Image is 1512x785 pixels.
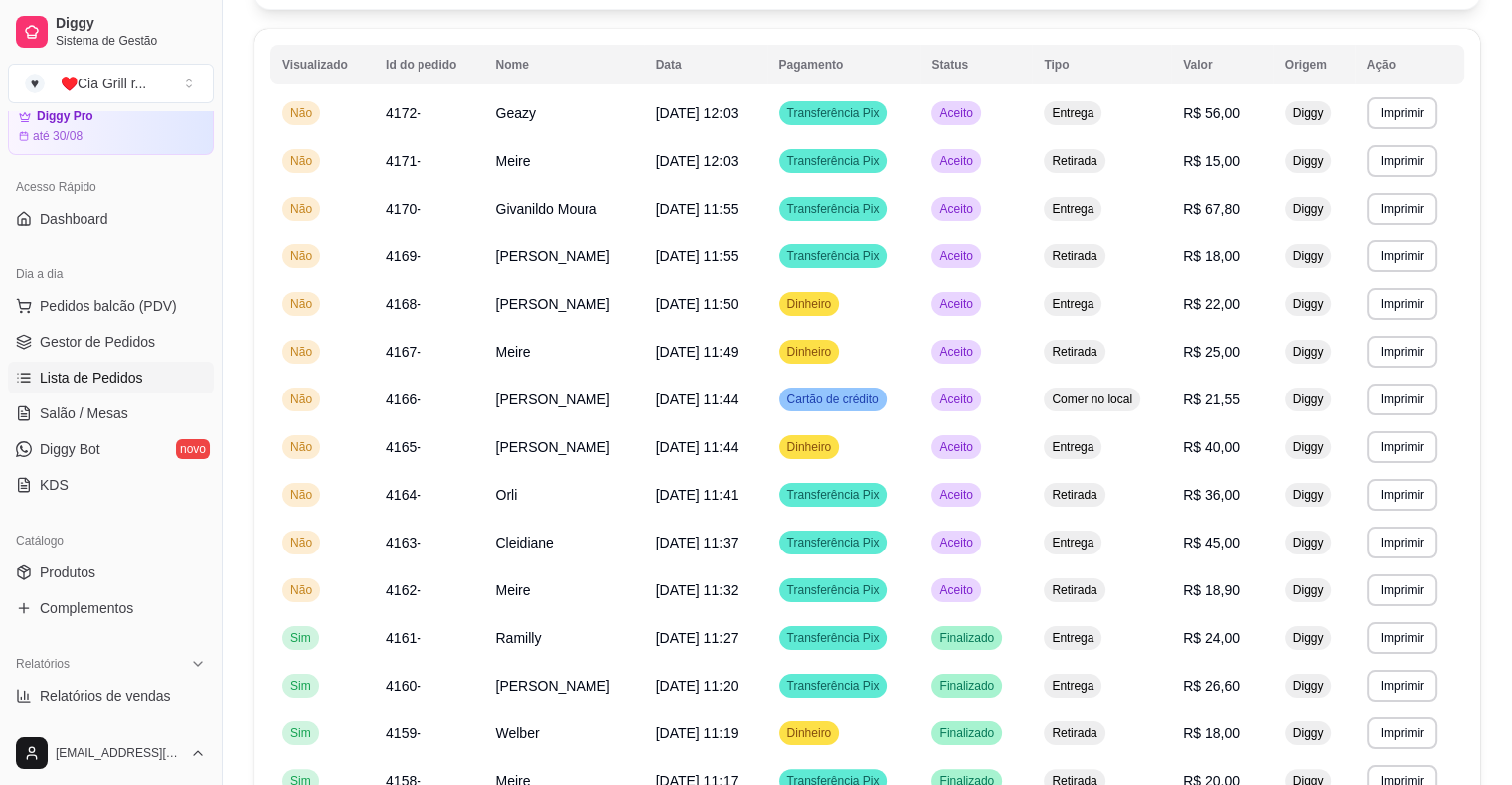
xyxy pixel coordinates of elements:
button: Select a team [8,64,214,103]
button: Imprimir [1367,670,1437,702]
span: Não [286,487,316,503]
span: 4168- [386,296,421,312]
span: Entrega [1048,201,1097,217]
span: Não [286,582,316,598]
span: Relatórios [16,656,70,672]
span: Aceito [935,439,976,455]
span: Não [286,201,316,217]
span: Diggy [1289,725,1328,741]
a: Complementos [8,592,214,624]
span: R$ 18,00 [1183,248,1240,264]
span: Diggy [1289,630,1328,646]
span: Transferência Pix [783,582,884,598]
span: Cleidiane [495,535,553,550]
span: Retirada [1048,487,1100,503]
span: R$ 21,55 [1183,392,1240,407]
span: R$ 15,00 [1183,153,1240,169]
a: KDS [8,469,214,501]
span: Meire [495,153,530,169]
button: Imprimir [1367,193,1437,225]
span: [PERSON_NAME] [495,248,609,264]
span: Dinheiro [783,344,836,360]
span: Aceito [935,582,976,598]
button: Imprimir [1367,479,1437,511]
span: Complementos [40,598,133,618]
span: Transferência Pix [783,248,884,264]
span: Finalizado [935,678,998,694]
button: Imprimir [1367,574,1437,606]
span: Sim [286,630,315,646]
th: Tipo [1032,45,1171,84]
span: Diggy Bot [40,439,100,459]
span: [DATE] 11:27 [656,630,739,646]
span: 4169- [386,248,421,264]
span: Dinheiro [783,439,836,455]
span: Não [286,439,316,455]
span: Givanildo Moura [495,201,596,217]
span: [DATE] 11:19 [656,725,739,741]
span: Transferência Pix [783,535,884,550]
span: KDS [40,475,69,495]
article: até 30/08 [33,128,83,144]
a: Diggy Botnovo [8,433,214,465]
span: Transferência Pix [783,105,884,121]
span: Transferência Pix [783,678,884,694]
a: Lista de Pedidos [8,362,214,393]
span: Diggy [1289,487,1328,503]
span: [DATE] 11:41 [656,487,739,503]
span: R$ 22,00 [1183,296,1240,312]
span: [DATE] 12:03 [656,105,739,121]
span: ♥ [25,74,45,93]
th: Valor [1171,45,1273,84]
span: 4160- [386,678,421,694]
button: Imprimir [1367,431,1437,463]
button: Imprimir [1367,288,1437,320]
div: Catálogo [8,525,214,556]
span: R$ 56,00 [1183,105,1240,121]
span: [PERSON_NAME] [495,439,609,455]
span: Entrega [1048,296,1097,312]
span: Ramilly [495,630,541,646]
span: Não [286,153,316,169]
div: Acesso Rápido [8,171,214,203]
span: Finalizado [935,630,998,646]
a: Relatório de clientes [8,715,214,747]
span: [PERSON_NAME] [495,392,609,407]
span: [DATE] 11:50 [656,296,739,312]
span: Diggy [1289,105,1328,121]
a: Salão / Mesas [8,397,214,429]
span: Diggy [1289,296,1328,312]
span: Meire [495,344,530,360]
span: Aceito [935,392,976,407]
span: R$ 40,00 [1183,439,1240,455]
span: 4170- [386,201,421,217]
span: [EMAIL_ADDRESS][DOMAIN_NAME] [56,745,182,761]
span: Retirada [1048,344,1100,360]
span: 4159- [386,725,421,741]
span: Relatórios de vendas [40,686,171,706]
span: Dinheiro [783,296,836,312]
span: Transferência Pix [783,153,884,169]
button: Imprimir [1367,336,1437,368]
span: Meire [495,582,530,598]
span: [DATE] 11:55 [656,201,739,217]
span: Diggy [1289,678,1328,694]
span: Não [286,535,316,550]
span: Retirada [1048,725,1100,741]
button: Imprimir [1367,717,1437,749]
span: Geazy [495,105,535,121]
span: Finalizado [935,725,998,741]
div: ♥️Cia Grill r ... [61,74,146,93]
button: Imprimir [1367,527,1437,558]
button: Imprimir [1367,384,1437,415]
article: Diggy Pro [37,109,93,124]
span: Orli [495,487,517,503]
th: Data [644,45,767,84]
span: 4166- [386,392,421,407]
span: Entrega [1048,535,1097,550]
span: R$ 25,00 [1183,344,1240,360]
span: [DATE] 11:20 [656,678,739,694]
span: Transferência Pix [783,630,884,646]
span: Transferência Pix [783,487,884,503]
span: Entrega [1048,630,1097,646]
